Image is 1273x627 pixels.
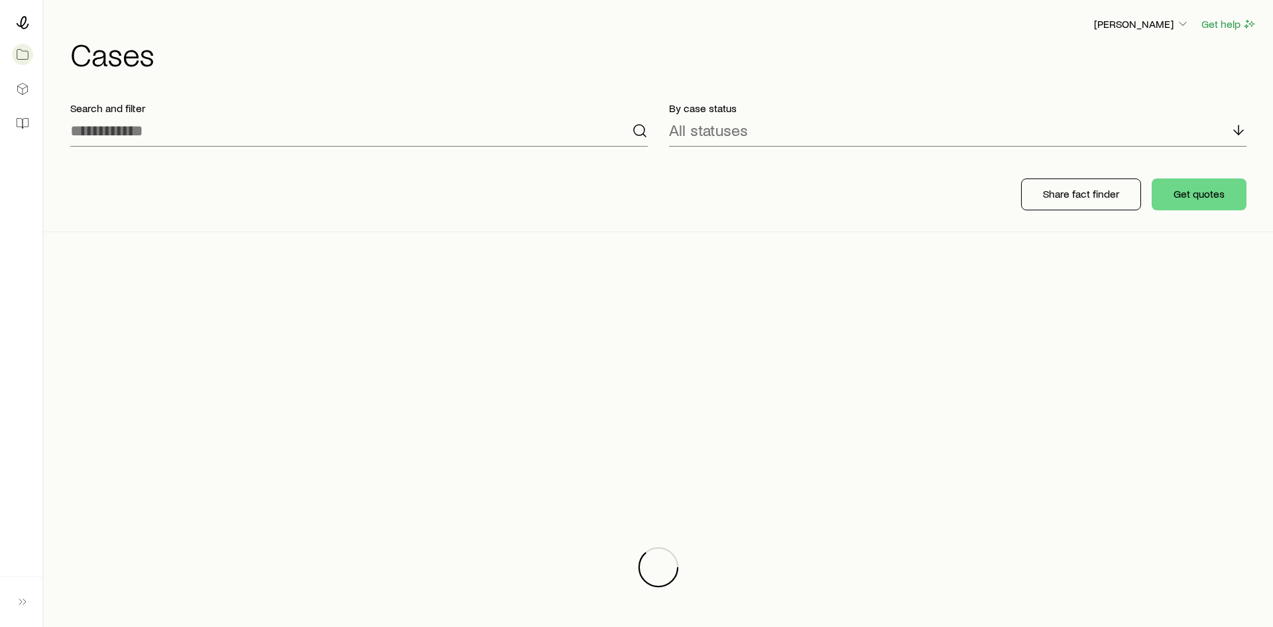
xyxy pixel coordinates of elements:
[669,121,748,139] p: All statuses
[1094,17,1189,31] p: [PERSON_NAME]
[1021,178,1141,210] button: Share fact finder
[1201,17,1257,32] button: Get help
[1043,187,1119,200] p: Share fact finder
[1093,17,1190,33] button: [PERSON_NAME]
[70,38,1257,70] h1: Cases
[669,102,1246,115] p: By case status
[70,102,648,115] p: Search and filter
[1152,178,1246,210] button: Get quotes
